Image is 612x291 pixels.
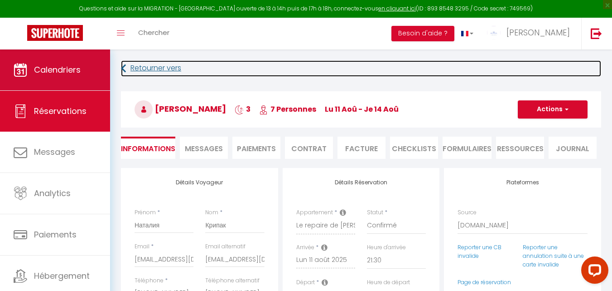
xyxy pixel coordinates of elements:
[135,208,156,217] label: Prénom
[367,208,383,217] label: Statut
[296,179,426,186] h4: Détails Réservation
[205,208,218,217] label: Nom
[574,253,612,291] iframe: LiveChat chat widget
[390,137,438,159] li: CHECKLISTS
[135,276,164,285] label: Téléphone
[337,137,386,159] li: Facture
[458,243,501,260] a: Reporter une CB invalide
[506,27,570,38] span: [PERSON_NAME]
[121,60,601,77] a: Retourner vers
[391,26,454,41] button: Besoin d'aide ?
[131,18,176,49] a: Chercher
[34,270,90,281] span: Hébergement
[458,208,477,217] label: Source
[496,137,544,159] li: Ressources
[259,104,316,114] span: 7 Personnes
[34,105,87,117] span: Réservations
[296,243,314,252] label: Arrivée
[205,276,260,285] label: Téléphone alternatif
[34,187,71,199] span: Analytics
[34,64,81,75] span: Calendriers
[138,28,169,37] span: Chercher
[296,208,333,217] label: Appartement
[296,278,315,287] label: Départ
[443,137,492,159] li: FORMULAIRES
[325,104,399,114] span: lu 11 Aoû - je 14 Aoû
[121,137,175,159] li: Informations
[34,146,75,158] span: Messages
[549,137,597,159] li: Journal
[235,104,251,114] span: 3
[591,28,602,39] img: logout
[34,229,77,240] span: Paiements
[458,278,511,286] a: Page de réservation
[135,242,149,251] label: Email
[367,243,406,252] label: Heure d'arrivée
[135,103,226,114] span: [PERSON_NAME]
[135,179,265,186] h4: Détails Voyageur
[27,25,83,41] img: Super Booking
[518,100,588,118] button: Actions
[205,242,246,251] label: Email alternatif
[378,5,416,12] a: en cliquant ici
[232,137,280,159] li: Paiements
[458,179,588,186] h4: Plateformes
[480,18,581,49] a: ... [PERSON_NAME]
[487,26,501,39] img: ...
[367,278,410,287] label: Heure de départ
[185,143,223,154] span: Messages
[523,243,584,268] a: Reporter une annulation suite à une carte invalide
[285,137,333,159] li: Contrat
